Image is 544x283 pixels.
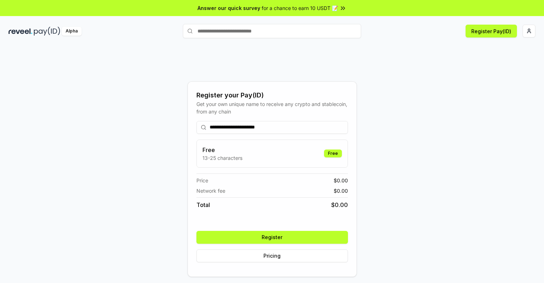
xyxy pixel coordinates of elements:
[196,187,225,194] span: Network fee
[9,27,32,36] img: reveel_dark
[196,100,348,115] div: Get your own unique name to receive any crypto and stablecoin, from any chain
[62,27,82,36] div: Alpha
[196,201,210,209] span: Total
[334,187,348,194] span: $ 0.00
[466,25,517,37] button: Register Pay(ID)
[197,4,260,12] span: Answer our quick survey
[202,146,242,154] h3: Free
[331,201,348,209] span: $ 0.00
[196,249,348,262] button: Pricing
[334,177,348,184] span: $ 0.00
[196,231,348,244] button: Register
[196,177,208,184] span: Price
[324,150,342,157] div: Free
[34,27,60,36] img: pay_id
[196,90,348,100] div: Register your Pay(ID)
[202,154,242,162] p: 13-25 characters
[262,4,338,12] span: for a chance to earn 10 USDT 📝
